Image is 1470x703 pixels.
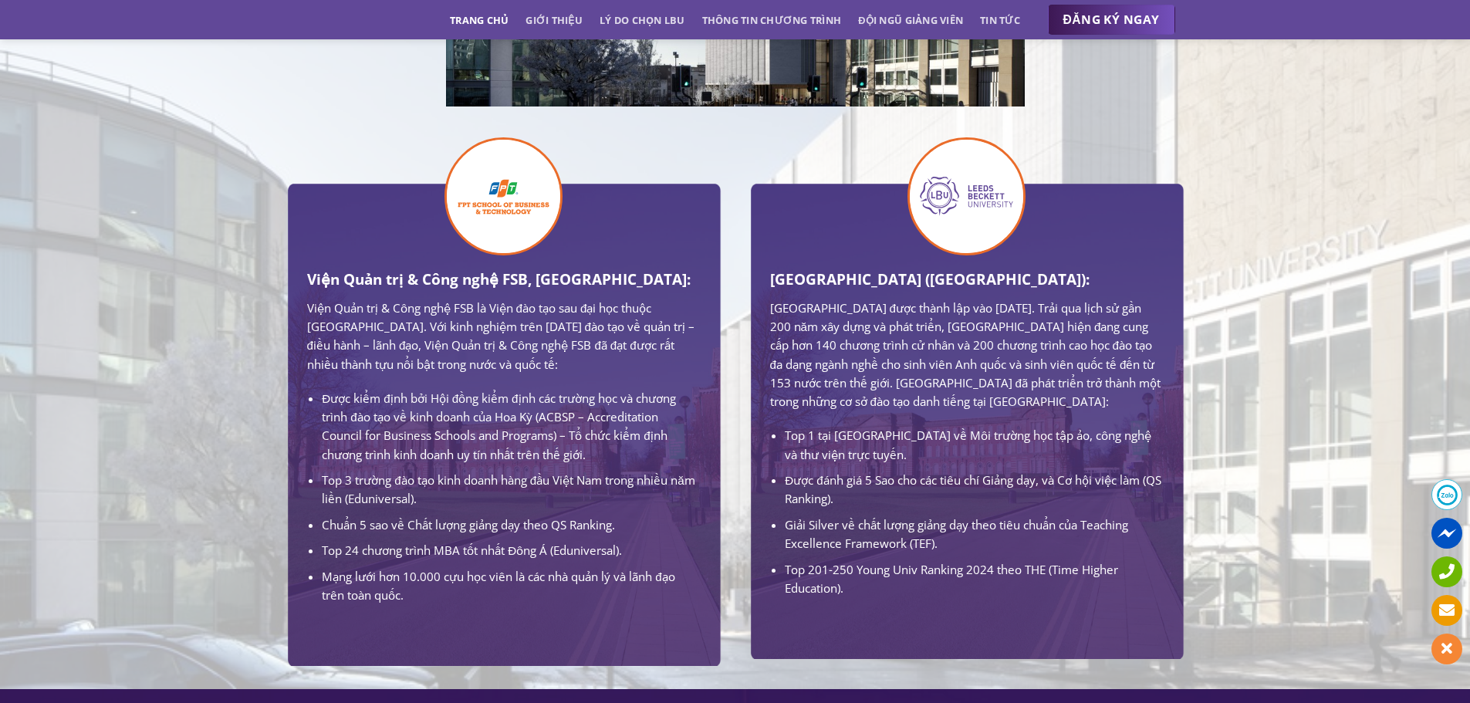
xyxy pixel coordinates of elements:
a: Đội ngũ giảng viên [858,6,963,34]
a: Giới thiệu [525,6,583,34]
li: Được kiểm định bởi Hội đồng kiểm định các trường học và chương trình đào tạo về kinh doanh của Ho... [322,389,700,464]
a: Thông tin chương trình [702,6,842,34]
li: Được đánh giá 5 Sao cho các tiêu chí Giảng dạy, và Cơ hội việc làm (QS Ranking). [785,471,1163,509]
li: Chuẩn 5 sao về Chất lượng giảng dạy theo QS Ranking. [322,515,700,534]
a: Trang chủ [450,6,509,34]
a: ĐĂNG KÝ NGAY [1048,5,1175,35]
li: Top 24 chương trình MBA tốt nhất Đông Á (Eduniversal). [322,541,700,559]
p: [GEOGRAPHIC_DATA] được thành lập vào [DATE]. Trải qua lịch sử gần 200 năm xây dựng và phát triển,... [770,299,1164,411]
li: Top 201-250 Young Univ Ranking 2024 theo THE (Time Higher Education). [785,560,1163,598]
span: ĐĂNG KÝ NGAY [1063,10,1160,29]
li: Top 1 tại [GEOGRAPHIC_DATA] về Môi trường học tập ảo, công nghệ và thư viện trực tuyến. [785,426,1163,464]
li: Giải Silver về chất lượng giảng dạy theo tiêu chuẩn của Teaching Excellence Framework (TEF). [785,515,1163,553]
a: Tin tức [980,6,1020,34]
li: Top 3 trường đào tạo kinh doanh hàng đầu Việt Nam trong nhiều năm liền (Eduniversal). [322,471,700,509]
h3: Viện Quản trị & Công nghệ FSB, [GEOGRAPHIC_DATA]: [307,268,701,291]
a: Lý do chọn LBU [600,6,685,34]
p: Viện Quản trị & Công nghệ FSB là Viện đào tạo sau đại học thuộc [GEOGRAPHIC_DATA]. Với kinh nghiệ... [307,299,701,373]
h3: [GEOGRAPHIC_DATA] ([GEOGRAPHIC_DATA]): [770,268,1164,291]
li: Mạng lưới hơn 10.000 cựu học viên là các nhà quản lý và lãnh đạo trên toàn quốc. [322,567,700,605]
